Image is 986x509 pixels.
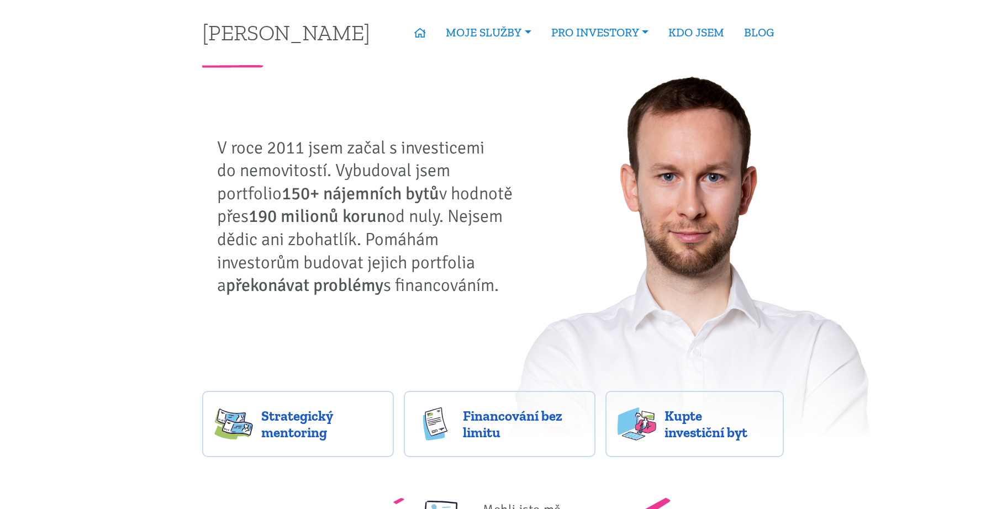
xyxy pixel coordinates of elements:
[217,136,521,297] p: V roce 2011 jsem začal s investicemi do nemovitostí. Vybudoval jsem portfolio v hodnotě přes od n...
[202,391,394,457] a: Strategický mentoring
[226,274,383,296] strong: překonávat problémy
[658,20,734,45] a: KDO JSEM
[261,407,382,441] span: Strategický mentoring
[249,205,386,227] strong: 190 milionů korun
[282,183,439,204] strong: 150+ nájemních bytů
[605,391,784,457] a: Kupte investiční byt
[416,407,455,441] img: finance
[436,20,541,45] a: MOJE SLUŽBY
[404,391,595,457] a: Financování bez limitu
[734,20,784,45] a: BLOG
[541,20,658,45] a: PRO INVESTORY
[618,407,656,441] img: flats
[665,407,772,441] span: Kupte investiční byt
[463,407,583,441] span: Financování bez limitu
[214,407,253,441] img: strategy
[202,22,370,43] a: [PERSON_NAME]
